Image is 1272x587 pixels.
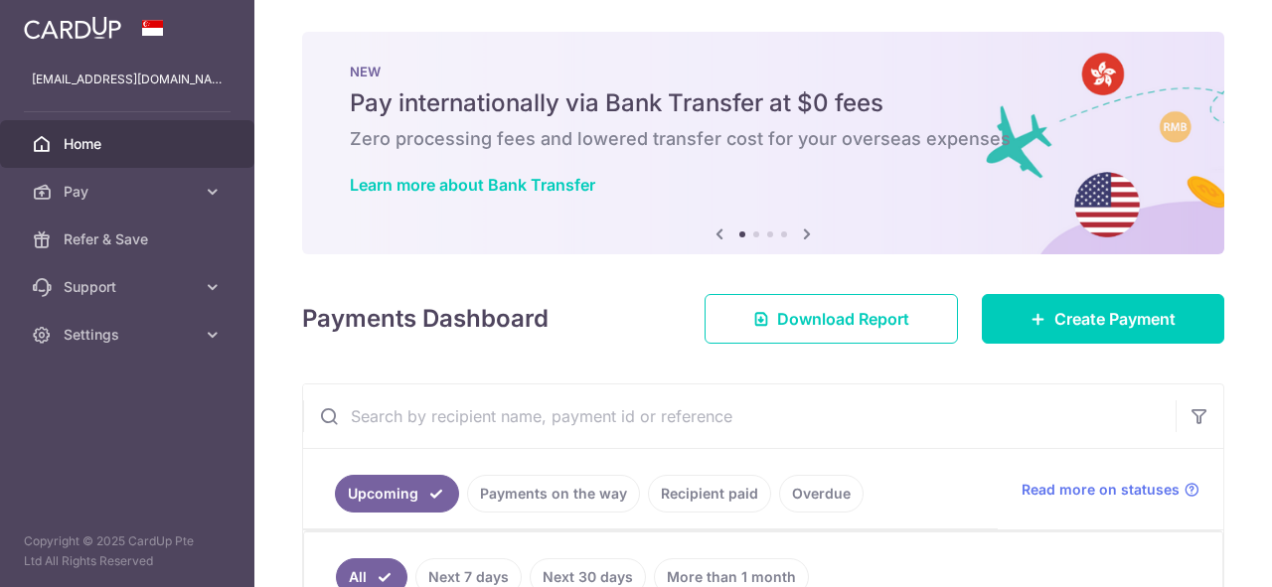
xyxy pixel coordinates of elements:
[64,182,195,202] span: Pay
[335,475,459,513] a: Upcoming
[302,301,549,337] h4: Payments Dashboard
[1022,480,1199,500] a: Read more on statuses
[350,64,1177,79] p: NEW
[1054,307,1176,331] span: Create Payment
[779,475,864,513] a: Overdue
[64,325,195,345] span: Settings
[350,175,595,195] a: Learn more about Bank Transfer
[1022,480,1180,500] span: Read more on statuses
[648,475,771,513] a: Recipient paid
[24,16,121,40] img: CardUp
[303,384,1176,448] input: Search by recipient name, payment id or reference
[350,127,1177,151] h6: Zero processing fees and lowered transfer cost for your overseas expenses
[64,134,195,154] span: Home
[64,229,195,249] span: Refer & Save
[982,294,1224,344] a: Create Payment
[302,32,1224,254] img: Bank transfer banner
[777,307,909,331] span: Download Report
[705,294,958,344] a: Download Report
[467,475,640,513] a: Payments on the way
[350,87,1177,119] h5: Pay internationally via Bank Transfer at $0 fees
[64,277,195,297] span: Support
[32,70,223,89] p: [EMAIL_ADDRESS][DOMAIN_NAME]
